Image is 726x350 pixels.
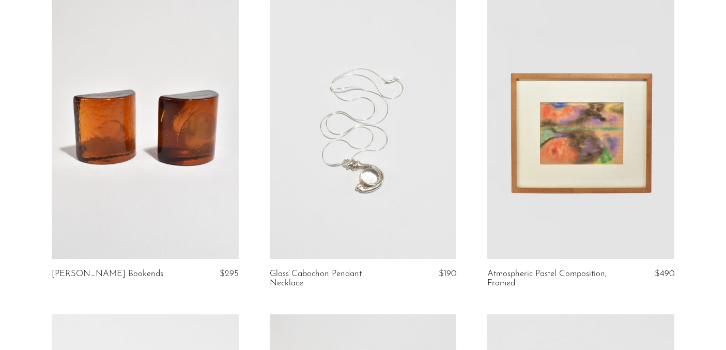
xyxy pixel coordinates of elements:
a: Glass Cabochon Pendant Necklace [270,269,394,288]
span: $490 [655,269,674,278]
span: $295 [220,269,239,278]
a: [PERSON_NAME] Bookends [52,269,163,279]
span: $190 [439,269,456,278]
a: Atmospheric Pastel Composition, Framed [487,269,612,288]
